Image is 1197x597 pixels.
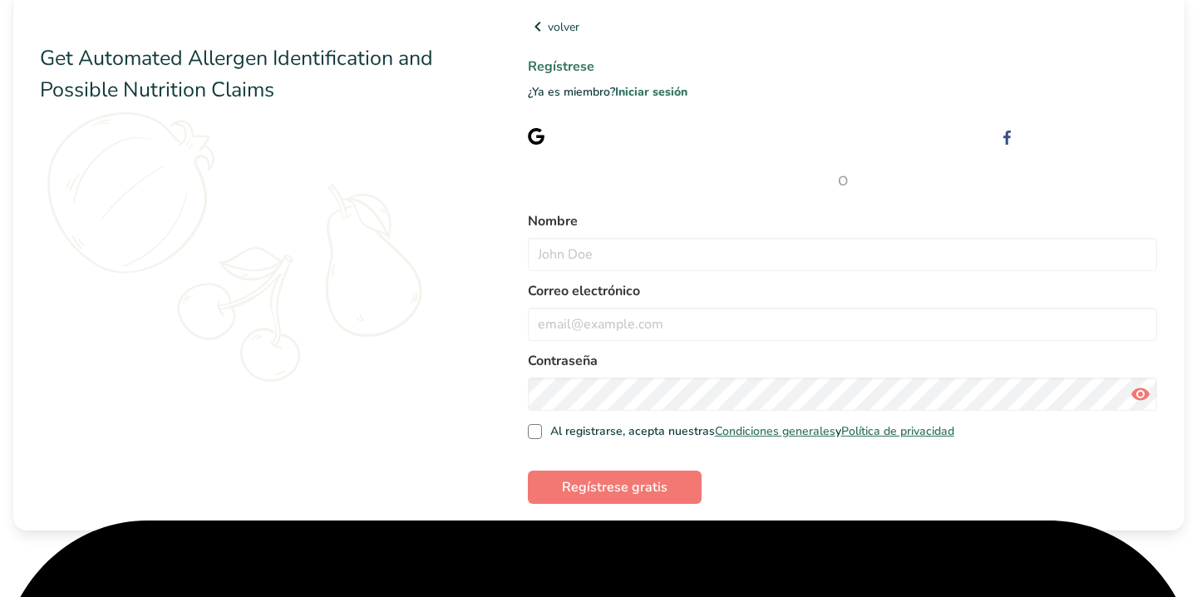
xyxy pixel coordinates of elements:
[528,471,702,504] button: Regístrese gratis
[528,17,1158,37] a: volver
[40,17,202,37] img: Food Label Maker
[841,423,954,439] a: Política de privacidad
[528,351,1158,371] label: Contraseña
[558,127,675,145] div: Regístrese
[528,238,1158,271] input: John Doe
[615,84,687,100] a: Iniciar sesión
[1083,128,1157,144] span: con Facebook
[528,171,1158,191] span: O
[528,211,1158,231] label: Nombre
[1027,127,1157,145] div: Regístrese
[40,44,433,104] span: Get Automated Allergen Identification and Possible Nutrition Claims
[528,83,1158,101] p: ¿Ya es miembro?
[528,57,1158,76] h1: Regístrese
[542,424,954,439] span: Al registrarse, acepta nuestras y
[562,477,667,497] span: Regístrese gratis
[715,423,835,439] a: Condiciones generales
[614,128,675,144] span: con Google
[528,281,1158,301] label: Correo electrónico
[528,308,1158,341] input: email@example.com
